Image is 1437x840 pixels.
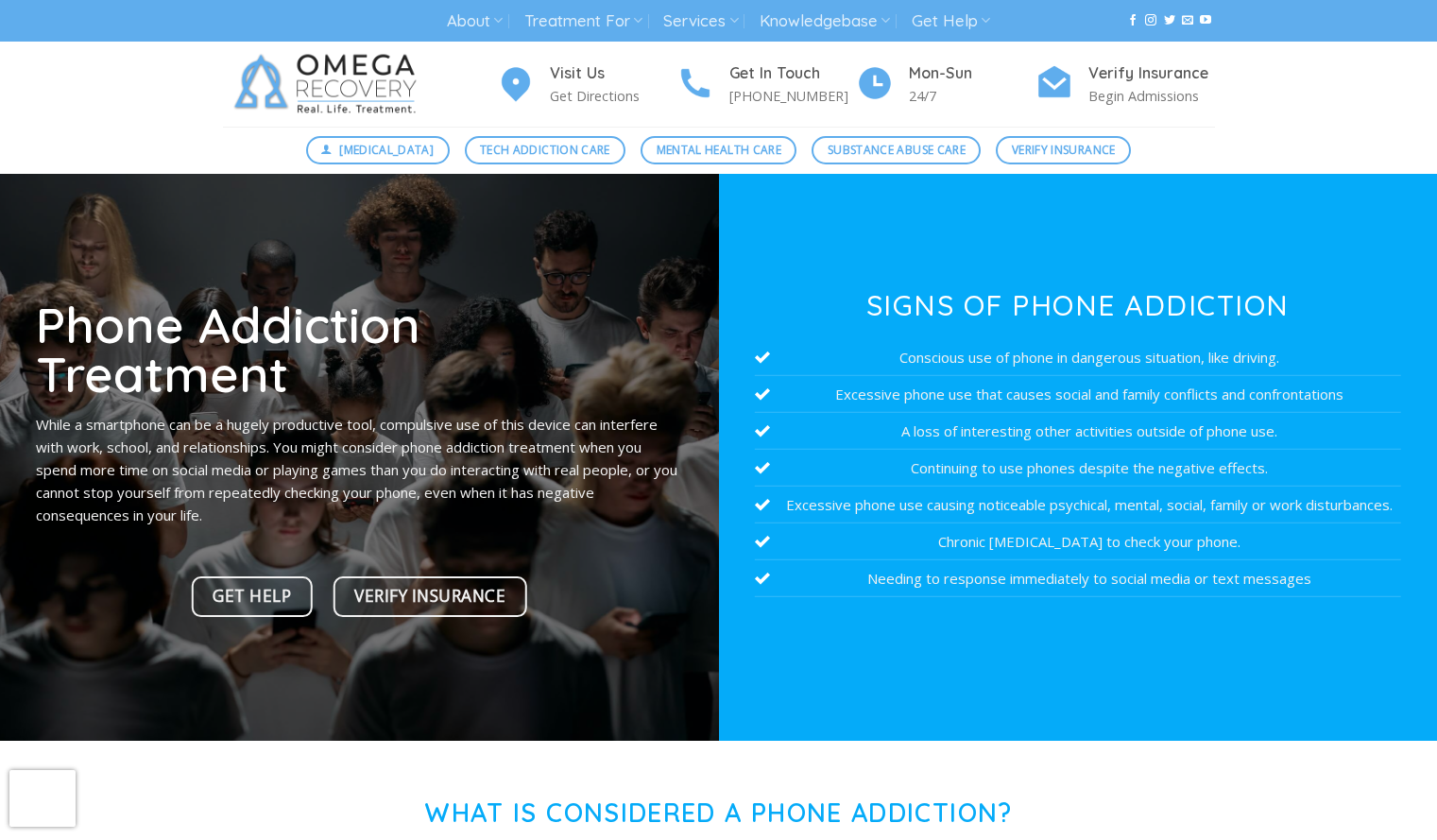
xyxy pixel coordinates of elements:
h4: Get In Touch [729,61,856,86]
li: Excessive phone use causing noticeable psychical, mental, social, family or work disturbances. [755,487,1401,523]
span: Tech Addiction Care [480,141,610,159]
a: [MEDICAL_DATA] [306,136,450,164]
h3: Signs of Phone Addiction [755,291,1401,319]
a: Visit Us Get Directions [497,61,676,108]
a: Verify Insurance Begin Admissions [1035,61,1215,108]
a: Get Help [912,4,990,39]
span: Verify Insurance [354,583,505,609]
li: Continuing to use phones despite the negative effects. [755,450,1401,487]
a: Tech Addiction Care [465,136,626,164]
h4: Verify Insurance [1088,61,1215,86]
span: Substance Abuse Care [828,141,966,159]
p: 24/7 [909,85,1035,107]
h1: What is Considered a Phone Addiction? [223,797,1215,829]
span: [MEDICAL_DATA] [339,141,434,159]
a: Services [663,4,738,39]
iframe: reCAPTCHA [9,770,76,827]
a: Treatment For [524,4,642,39]
a: Follow on Twitter [1164,14,1175,27]
a: Get In Touch [PHONE_NUMBER] [676,61,856,108]
p: While a smartphone can be a hugely productive tool, compulsive use of this device can interfere w... [36,413,682,526]
a: Verify Insurance [996,136,1131,164]
a: Send us an email [1182,14,1193,27]
li: Needing to response immediately to social media or text messages [755,560,1401,597]
li: A loss of interesting other activities outside of phone use. [755,413,1401,450]
a: Knowledgebase [760,4,890,39]
a: Follow on Facebook [1127,14,1138,27]
h4: Mon-Sun [909,61,1035,86]
li: Chronic [MEDICAL_DATA] to check your phone. [755,523,1401,560]
a: Follow on YouTube [1200,14,1211,27]
span: Get Help [213,583,291,609]
span: Mental Health Care [657,141,781,159]
a: Mental Health Care [641,136,796,164]
p: [PHONE_NUMBER] [729,85,856,107]
li: Conscious use of phone in dangerous situation, like driving. [755,339,1401,376]
a: About [447,4,503,39]
li: Excessive phone use that causes social and family conflicts and confrontations [755,376,1401,413]
span: Verify Insurance [1012,141,1116,159]
h4: Visit Us [550,61,676,86]
img: Omega Recovery [223,42,436,127]
h1: Phone Addiction Treatment [36,300,682,399]
p: Get Directions [550,85,676,107]
a: Substance Abuse Care [812,136,981,164]
a: Get Help [192,576,314,617]
a: Follow on Instagram [1145,14,1156,27]
a: Verify Insurance [333,576,527,617]
p: Begin Admissions [1088,85,1215,107]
